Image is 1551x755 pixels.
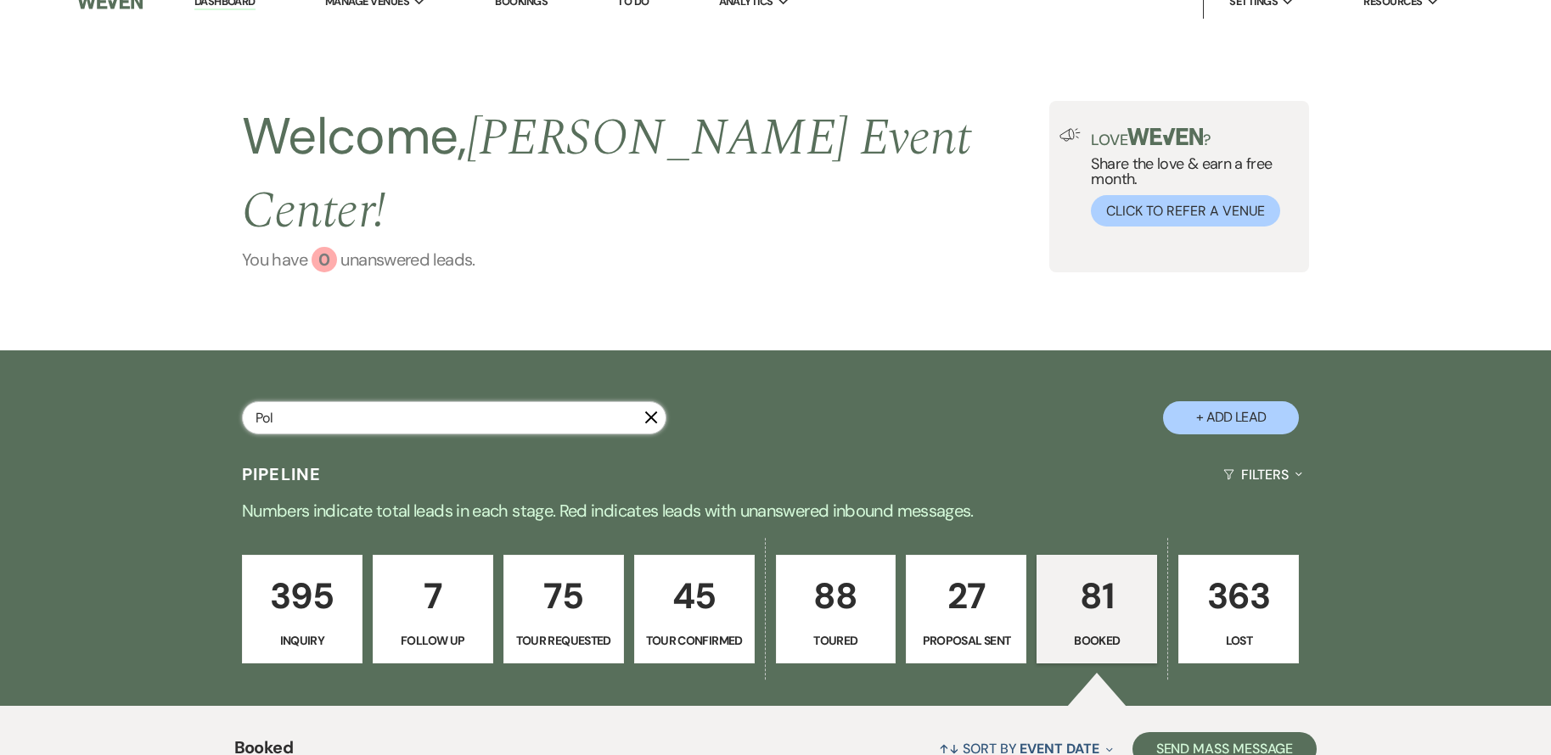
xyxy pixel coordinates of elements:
[1091,195,1280,226] button: Click to Refer a Venue
[514,568,613,624] p: 75
[645,568,744,624] p: 45
[242,99,971,250] span: [PERSON_NAME] Event Center !
[1091,128,1299,148] p: Love ?
[384,568,482,624] p: 7
[634,555,755,663] a: 45Tour Confirmed
[253,568,351,624] p: 395
[373,555,493,663] a: 7Follow Up
[906,555,1026,663] a: 27Proposal Sent
[1048,631,1146,650] p: Booked
[1059,128,1081,142] img: loud-speaker-illustration.svg
[514,631,613,650] p: Tour Requested
[917,631,1015,650] p: Proposal Sent
[242,247,1050,272] a: You have 0 unanswered leads.
[1127,128,1203,145] img: weven-logo-green.svg
[1217,452,1309,497] button: Filters
[1189,631,1288,650] p: Lost
[776,555,896,663] a: 88Toured
[312,247,337,272] div: 0
[1037,555,1157,663] a: 81Booked
[1048,568,1146,624] p: 81
[645,631,744,650] p: Tour Confirmed
[165,497,1387,524] p: Numbers indicate total leads in each stage. Red indicates leads with unanswered inbound messages.
[787,631,885,650] p: Toured
[787,568,885,624] p: 88
[503,555,624,663] a: 75Tour Requested
[242,401,666,434] input: Search by name, event date, email address or phone number
[917,568,1015,624] p: 27
[1189,568,1288,624] p: 363
[242,101,1050,247] h2: Welcome,
[242,555,362,663] a: 395Inquiry
[384,631,482,650] p: Follow Up
[1178,555,1299,663] a: 363Lost
[1163,401,1299,434] button: + Add Lead
[1081,128,1299,226] div: Share the love & earn a free month.
[253,631,351,650] p: Inquiry
[242,462,322,486] h3: Pipeline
